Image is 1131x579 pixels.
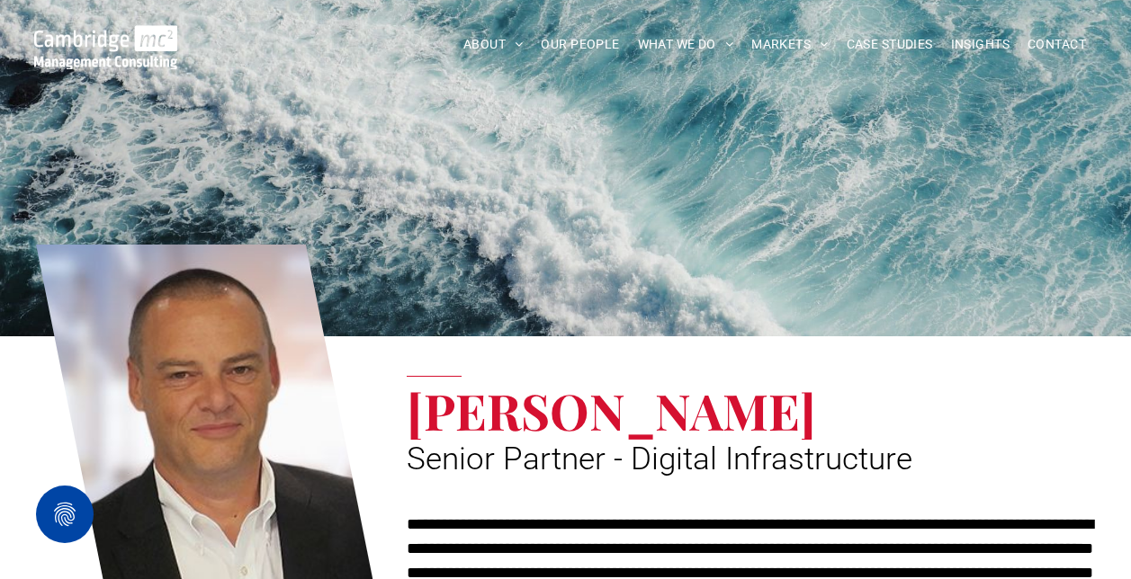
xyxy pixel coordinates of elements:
[838,31,942,58] a: CASE STUDIES
[407,377,816,443] span: [PERSON_NAME]
[407,441,912,477] span: Senior Partner - Digital Infrastructure
[742,31,837,58] a: MARKETS
[34,25,178,69] img: Go to Homepage
[532,31,628,58] a: OUR PEOPLE
[34,28,178,47] a: Your Business Transformed | Cambridge Management Consulting
[629,31,743,58] a: WHAT WE DO
[942,31,1019,58] a: INSIGHTS
[1019,31,1095,58] a: CONTACT
[454,31,533,58] a: ABOUT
